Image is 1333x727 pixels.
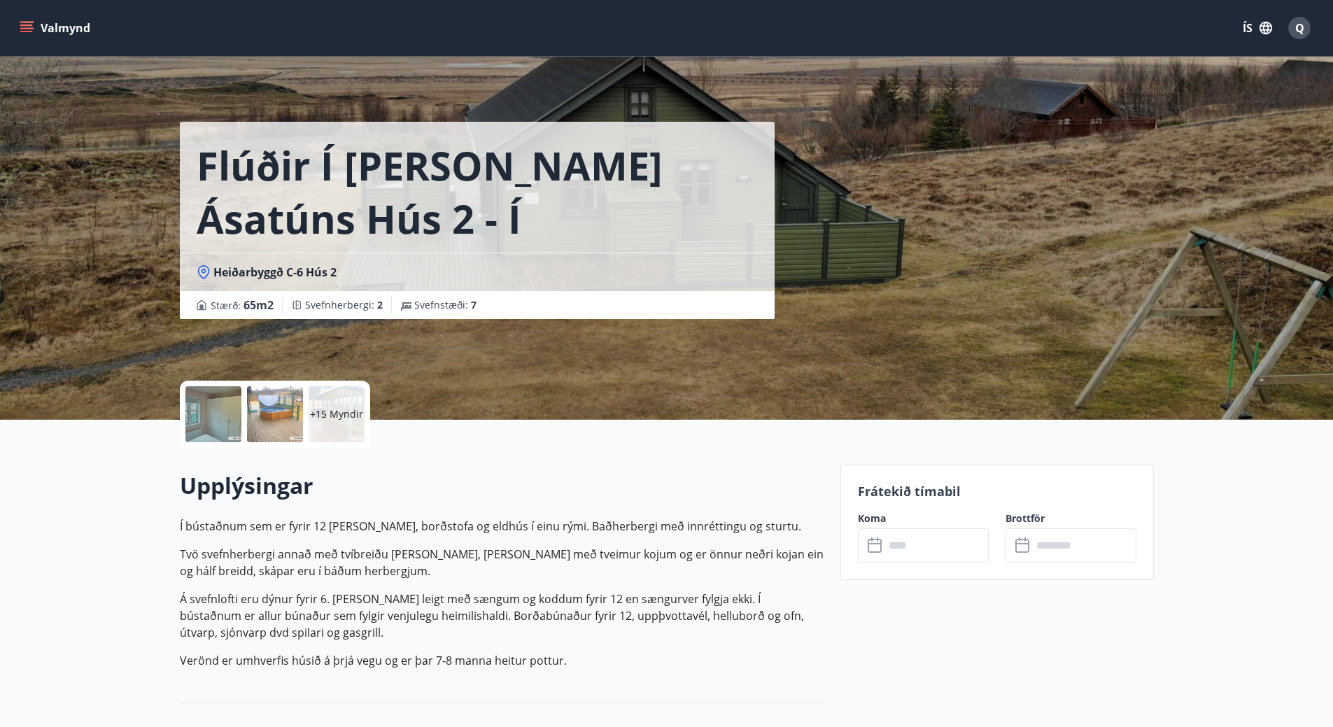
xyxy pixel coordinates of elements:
span: Q [1295,20,1304,36]
h1: Flúðir í [PERSON_NAME] Ásatúns hús 2 - í [GEOGRAPHIC_DATA] E [197,139,758,245]
label: Brottför [1006,511,1136,525]
span: Heiðarbyggð C-6 Hús 2 [213,264,337,280]
span: Stærð : [211,297,274,313]
p: Í bústaðnum sem er fyrir 12 [PERSON_NAME], borðstofa og eldhús í einu rými. Baðherbergi með innré... [180,518,824,535]
button: ÍS [1235,15,1280,41]
p: Á svefnlofti eru dýnur fyrir 6. [PERSON_NAME] leigt með sængum og koddum fyrir 12 en sængurver fy... [180,591,824,641]
p: Verönd er umhverfis húsið á þrjá vegu og er þar 7-8 manna heitur pottur. [180,652,824,669]
span: 65 m2 [244,297,274,313]
button: Q [1283,11,1316,45]
h2: Upplýsingar [180,470,824,501]
p: Tvö svefnherbergi annað með tvíbreiðu [PERSON_NAME], [PERSON_NAME] með tveimur kojum og er önnur ... [180,546,824,579]
span: 7 [471,298,477,311]
span: Svefnstæði : [414,298,477,312]
span: 2 [377,298,383,311]
p: +15 Myndir [310,407,363,421]
label: Koma [858,511,989,525]
button: menu [17,15,96,41]
span: Svefnherbergi : [305,298,383,312]
p: Frátekið tímabil [858,482,1136,500]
